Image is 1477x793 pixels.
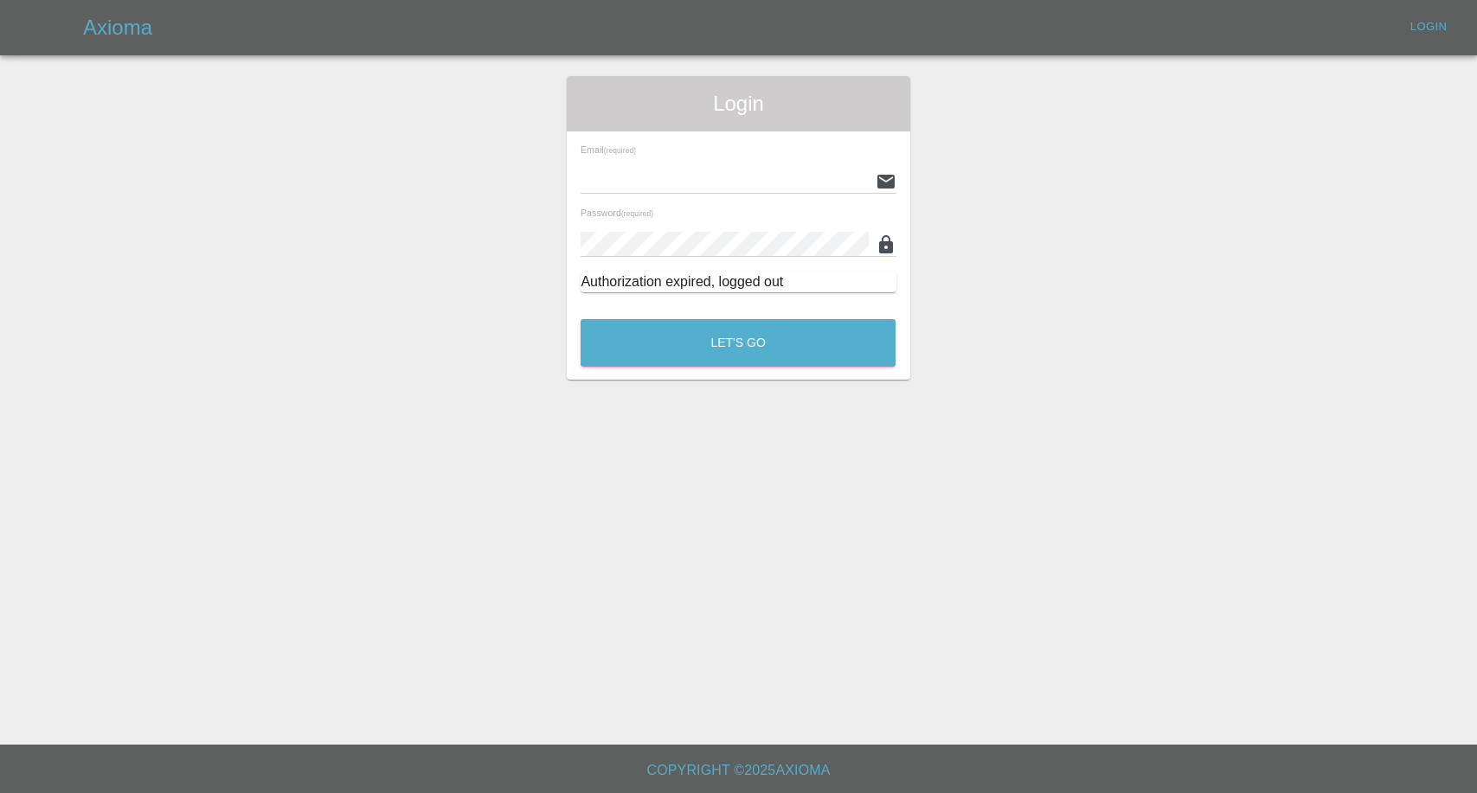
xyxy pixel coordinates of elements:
[581,144,636,155] span: Email
[581,319,896,367] button: Let's Go
[581,90,896,118] span: Login
[581,272,896,292] div: Authorization expired, logged out
[621,210,653,218] small: (required)
[581,208,653,218] span: Password
[83,14,152,42] h5: Axioma
[1401,14,1456,41] a: Login
[604,147,636,155] small: (required)
[14,758,1463,783] h6: Copyright © 2025 Axioma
